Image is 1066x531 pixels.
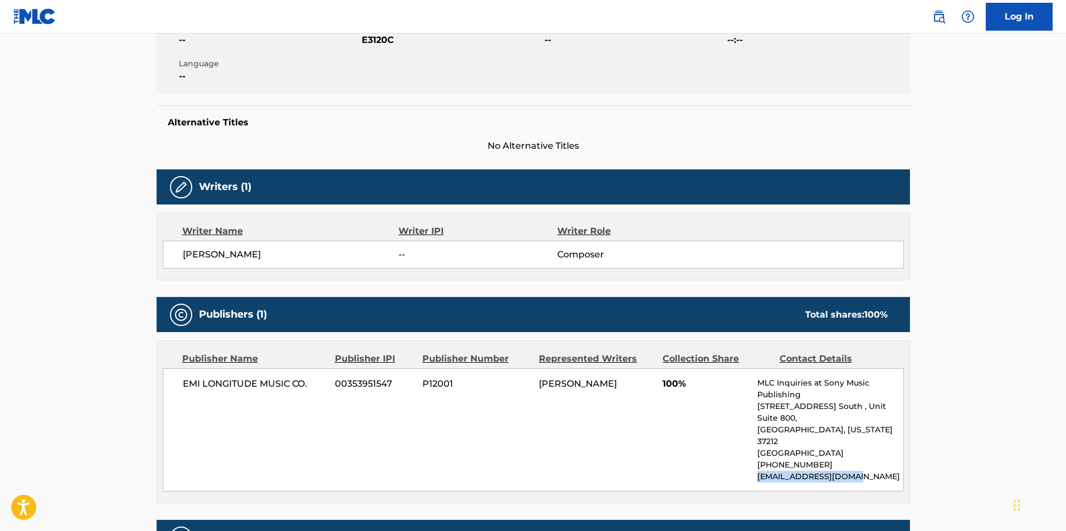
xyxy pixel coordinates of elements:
[544,33,724,47] span: --
[757,471,903,483] p: [EMAIL_ADDRESS][DOMAIN_NAME]
[727,33,907,47] span: --:--
[539,378,617,389] span: [PERSON_NAME]
[757,377,903,401] p: MLC Inquiries at Sony Music Publishing
[362,33,542,47] span: E3120C
[157,139,910,153] span: No Alternative Titles
[179,58,359,70] span: Language
[757,424,903,447] p: [GEOGRAPHIC_DATA], [US_STATE] 37212
[174,308,188,321] img: Publishers
[557,248,702,261] span: Composer
[957,6,979,28] div: Help
[199,308,267,321] h5: Publishers (1)
[663,352,771,366] div: Collection Share
[961,10,975,23] img: help
[179,33,359,47] span: --
[805,308,888,321] div: Total shares:
[557,225,702,238] div: Writer Role
[932,10,946,23] img: search
[182,352,327,366] div: Publisher Name
[174,181,188,194] img: Writers
[757,401,903,424] p: [STREET_ADDRESS] South , Unit Suite 800,
[539,352,654,366] div: Represented Writers
[422,377,530,391] span: P12001
[780,352,888,366] div: Contact Details
[398,248,557,261] span: --
[757,459,903,471] p: [PHONE_NUMBER]
[398,225,557,238] div: Writer IPI
[182,225,399,238] div: Writer Name
[183,248,399,261] span: [PERSON_NAME]
[183,377,327,391] span: EMI LONGITUDE MUSIC CO.
[663,377,749,391] span: 100%
[179,70,359,83] span: --
[199,181,251,193] h5: Writers (1)
[168,117,899,128] h5: Alternative Titles
[335,377,414,391] span: 00353951547
[1010,478,1066,531] iframe: Chat Widget
[422,352,530,366] div: Publisher Number
[864,309,888,320] span: 100 %
[335,352,414,366] div: Publisher IPI
[13,8,56,25] img: MLC Logo
[1014,489,1020,522] div: Drag
[986,3,1053,31] a: Log In
[928,6,950,28] a: Public Search
[757,447,903,459] p: [GEOGRAPHIC_DATA]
